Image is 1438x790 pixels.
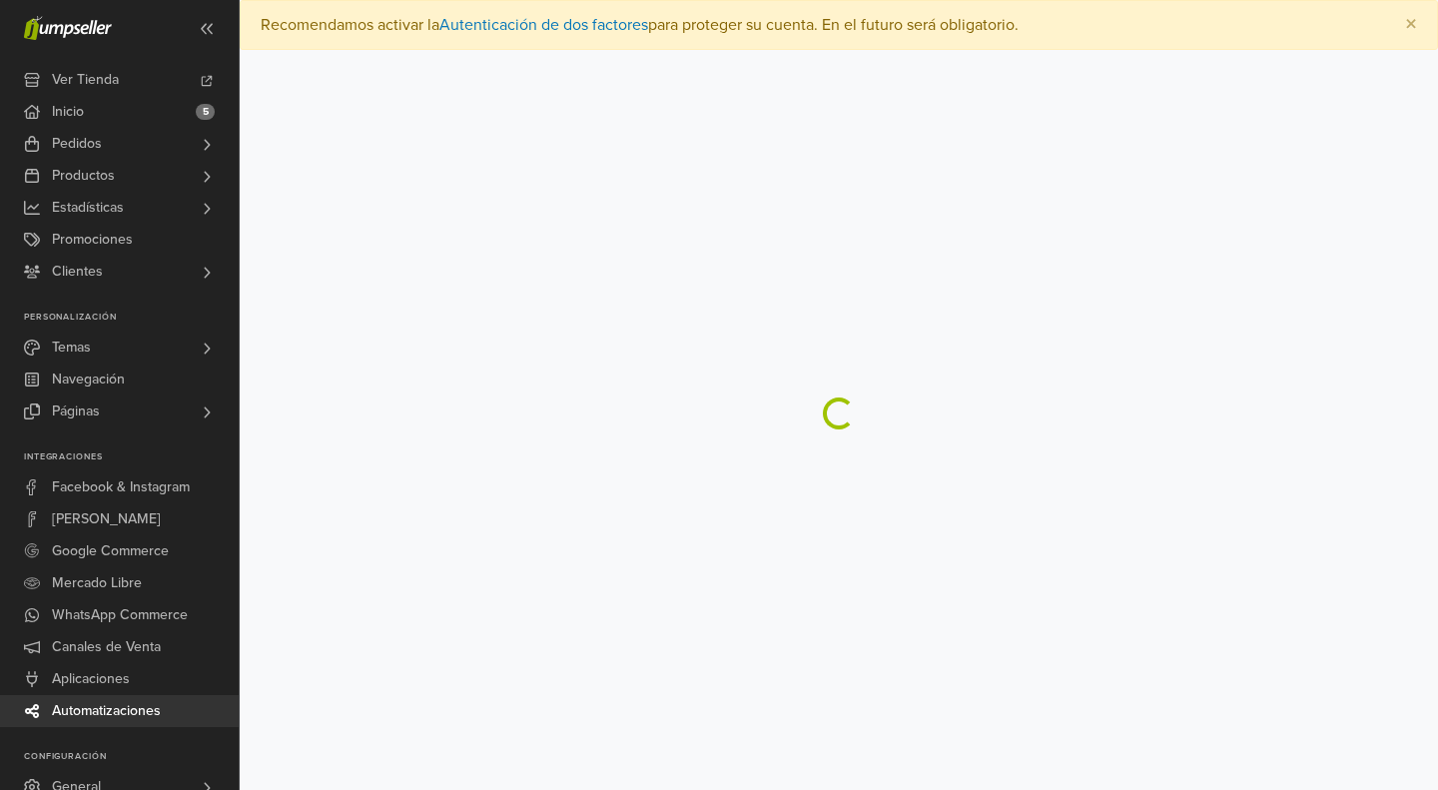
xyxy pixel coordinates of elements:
[52,128,102,160] span: Pedidos
[52,695,161,727] span: Automatizaciones
[52,364,125,395] span: Navegación
[52,535,169,567] span: Google Commerce
[52,160,115,192] span: Productos
[52,64,119,96] span: Ver Tienda
[52,224,133,256] span: Promociones
[24,451,239,463] p: Integraciones
[24,312,239,324] p: Personalización
[1405,10,1417,39] span: ×
[52,471,190,503] span: Facebook & Instagram
[52,256,103,288] span: Clientes
[24,751,239,763] p: Configuración
[52,631,161,663] span: Canales de Venta
[52,663,130,695] span: Aplicaciones
[52,395,100,427] span: Páginas
[52,567,142,599] span: Mercado Libre
[1385,1,1437,49] button: Close
[52,599,188,631] span: WhatsApp Commerce
[52,96,84,128] span: Inicio
[52,332,91,364] span: Temas
[196,104,215,120] span: 5
[52,503,161,535] span: [PERSON_NAME]
[52,192,124,224] span: Estadísticas
[439,15,648,35] a: Autenticación de dos factores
